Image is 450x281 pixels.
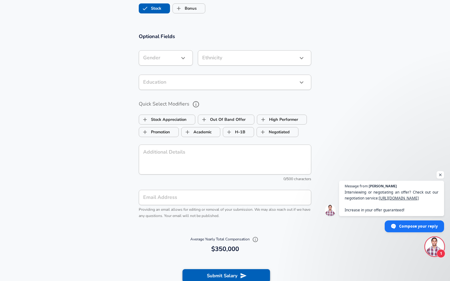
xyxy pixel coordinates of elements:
span: Negotiated [257,126,269,138]
label: Stock [139,2,161,14]
span: Stock [139,2,151,14]
label: Out Of Band Offer [198,114,246,126]
input: team@levels.fyi [139,190,311,205]
label: Promotion [139,126,170,138]
h3: Optional Fields [139,33,311,40]
button: Explain Total Compensation [251,235,260,244]
div: 0/500 characters [139,176,311,182]
span: Compose your reply [399,221,438,232]
span: Out Of Band Offer [198,114,210,126]
label: Quick Select Modifiers [139,99,311,110]
span: Promotion [139,126,151,138]
label: Bonus [173,2,197,14]
span: H-1B [223,126,235,138]
label: H-1B [223,126,245,138]
label: Stock Appreciation [139,114,187,126]
button: help [191,99,201,110]
span: Message from [345,184,368,188]
button: H-1BH-1B [223,127,254,137]
button: NegotiatedNegotiated [257,127,298,137]
button: StockStock [139,3,170,13]
button: BonusBonus [172,3,205,13]
span: Stock Appreciation [139,114,151,126]
label: Negotiated [257,126,290,138]
button: Stock AppreciationStock Appreciation [139,115,195,125]
span: Academic [182,126,193,138]
button: PromotionPromotion [139,127,179,137]
span: Interviewing or negotiating an offer? Check out our negotiation service: Increase in your offer g... [345,189,438,213]
span: [PERSON_NAME] [369,184,397,188]
span: Average Yearly Total Compensation [190,237,260,242]
button: AcademicAcademic [181,127,220,137]
span: Providing an email allows for editing or removal of your submission. We may also reach out if we ... [139,207,310,218]
h6: $350,000 [141,244,309,254]
span: High Performer [257,114,269,126]
span: 1 [437,249,445,258]
span: Bonus [173,2,185,14]
button: High PerformerHigh Performer [257,115,307,125]
label: Academic [182,126,212,138]
div: Open chat [425,237,444,256]
label: High Performer [257,114,298,126]
button: Out Of Band OfferOut Of Band Offer [198,115,254,125]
